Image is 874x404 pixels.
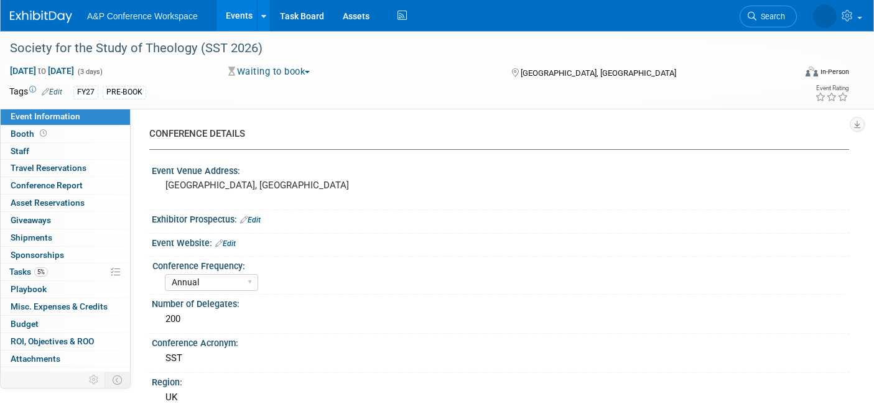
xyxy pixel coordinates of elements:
a: Edit [42,88,62,96]
button: Waiting to book [224,65,315,78]
span: 5% [34,267,48,277]
div: Number of Delegates: [152,295,849,310]
div: Event Format [725,65,849,83]
a: Misc. Expenses & Credits [1,298,130,315]
span: Staff [11,146,29,156]
span: Asset Reservations [11,198,85,208]
span: [GEOGRAPHIC_DATA], [GEOGRAPHIC_DATA] [521,68,676,78]
a: Conference Report [1,177,130,194]
span: Booth not reserved yet [37,129,49,138]
div: Exhibitor Prospectus: [152,210,849,226]
span: Attachments [11,354,60,364]
span: to [36,66,48,76]
span: Giveaways [11,215,51,225]
div: FY27 [73,86,98,99]
div: SST [161,349,840,368]
div: Society for the Study of Theology (SST 2026) [6,37,778,60]
div: CONFERENCE DETAILS [149,127,840,140]
div: Event Website: [152,234,849,250]
span: Playbook [11,284,47,294]
a: Attachments [1,351,130,367]
pre: [GEOGRAPHIC_DATA], [GEOGRAPHIC_DATA] [165,180,429,191]
span: Search [756,12,785,21]
div: PRE-BOOK [103,86,146,99]
a: Playbook [1,281,130,298]
span: Budget [11,319,39,329]
span: Tasks [9,267,48,277]
span: [DATE] [DATE] [9,65,75,76]
div: Event Rating [815,85,848,91]
span: Conference Report [11,180,83,190]
a: Event Information [1,108,130,125]
a: ROI, Objectives & ROO [1,333,130,350]
a: Budget [1,316,130,333]
a: Search [740,6,797,27]
a: Staff [1,143,130,160]
span: Event Information [11,111,80,121]
span: more [8,370,28,380]
span: Misc. Expenses & Credits [11,301,108,311]
img: Format-Inperson.png [806,67,818,76]
a: Travel Reservations [1,160,130,177]
span: Sponsorships [11,250,64,260]
div: Event Venue Address: [152,162,849,177]
a: Shipments [1,229,130,246]
a: Sponsorships [1,247,130,264]
span: (3 days) [77,68,103,76]
div: In-Person [820,67,849,76]
a: Tasks5% [1,264,130,280]
td: Toggle Event Tabs [105,372,131,388]
div: 200 [161,310,840,329]
div: Region: [152,373,849,388]
img: ExhibitDay [10,11,72,23]
td: Tags [9,85,62,99]
span: Booth [11,129,49,139]
img: Anne Weston [813,4,837,28]
a: more [1,367,130,384]
a: Edit [240,216,261,224]
div: Conference Acronym: [152,334,849,349]
span: Travel Reservations [11,163,86,173]
div: Conference Frequency: [152,257,844,272]
a: Booth [1,126,130,142]
a: Edit [215,239,236,248]
span: Shipments [11,232,52,242]
a: Asset Reservations [1,195,130,211]
a: Giveaways [1,212,130,229]
td: Personalize Event Tab Strip [83,372,105,388]
span: ROI, Objectives & ROO [11,336,94,346]
span: A&P Conference Workspace [87,11,198,21]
